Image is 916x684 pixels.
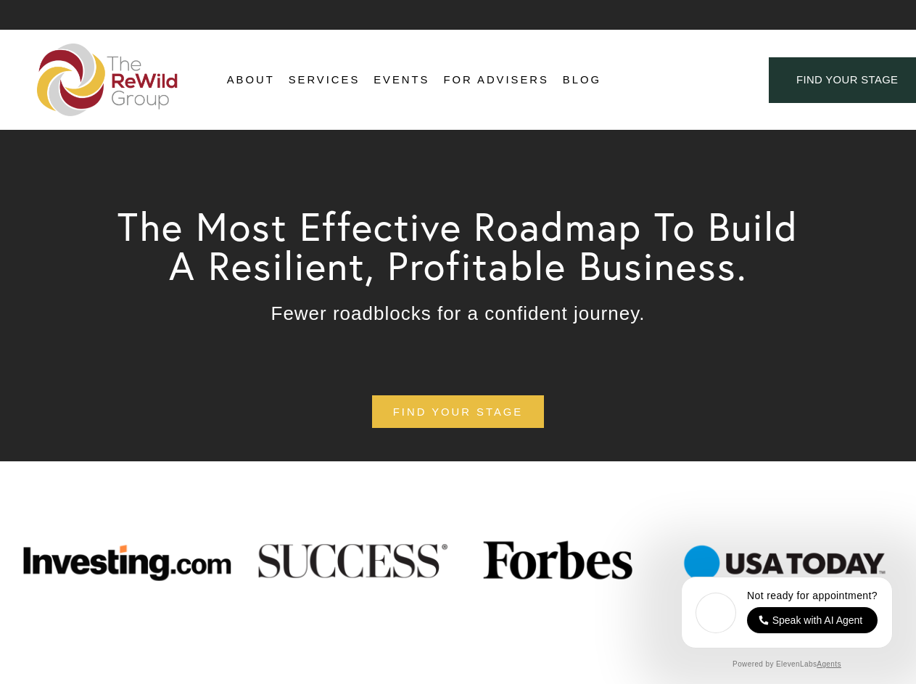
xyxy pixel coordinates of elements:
[271,302,645,324] span: Fewer roadblocks for a confident journey.
[563,70,601,91] a: Blog
[374,70,429,91] a: Events
[227,70,275,90] span: About
[372,395,544,428] a: find your stage
[443,70,548,91] a: For Advisers
[37,44,179,116] img: The ReWild Group
[289,70,360,91] a: folder dropdown
[227,70,275,91] a: folder dropdown
[117,202,811,290] span: The Most Effective Roadmap To Build A Resilient, Profitable Business.
[289,70,360,90] span: Services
